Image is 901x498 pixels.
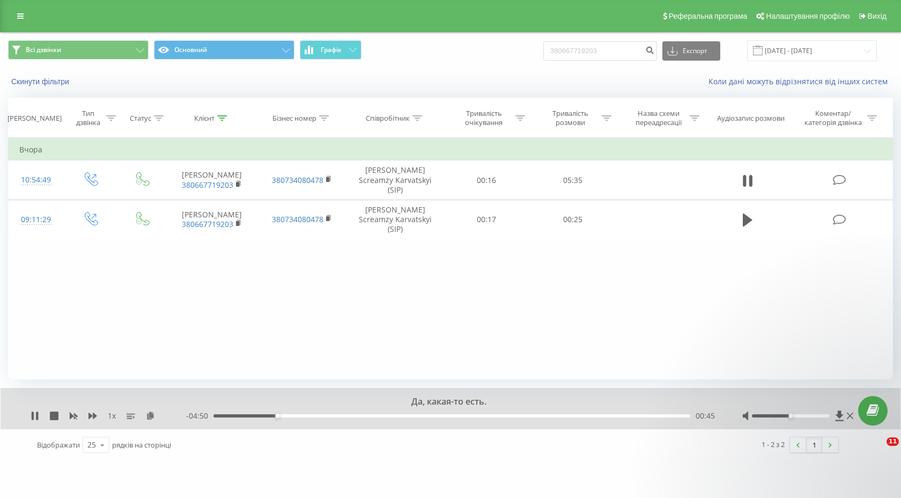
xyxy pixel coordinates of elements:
[455,109,513,127] div: Тривалість очікування
[868,12,887,20] span: Вихід
[542,109,599,127] div: Тривалість розмови
[19,170,53,191] div: 10:54:49
[530,200,616,239] td: 00:25
[321,46,342,54] span: Графік
[73,109,104,127] div: Тип дзвінка
[130,114,151,123] div: Статус
[887,437,899,446] span: 11
[865,437,890,463] iframe: Intercom live chat
[300,40,361,60] button: Графік
[26,46,61,54] span: Всі дзвінки
[8,40,149,60] button: Всі дзвінки
[272,114,316,123] div: Бізнес номер
[8,114,62,123] div: [PERSON_NAME]
[272,214,323,224] a: 380734080478
[182,180,233,190] a: 380667719203
[366,114,410,123] div: Співробітник
[662,41,720,61] button: Експорт
[167,160,257,200] td: [PERSON_NAME]
[275,414,279,418] div: Accessibility label
[669,12,748,20] span: Реферальна програма
[444,200,530,239] td: 00:17
[530,160,616,200] td: 05:35
[87,440,96,450] div: 25
[630,109,687,127] div: Назва схеми переадресації
[766,12,850,20] span: Налаштування профілю
[108,411,116,421] span: 1 x
[37,440,80,450] span: Відображати
[717,114,785,123] div: Аудіозапис розмови
[182,219,233,229] a: 380667719203
[806,437,822,452] a: 1
[802,109,865,127] div: Коментар/категорія дзвінка
[9,139,893,160] td: Вчора
[8,77,75,86] button: Скинути фільтри
[167,200,257,239] td: [PERSON_NAME]
[762,439,785,450] div: 1 - 2 з 2
[708,76,893,86] a: Коли дані можуть відрізнятися вiд інших систем
[347,200,444,239] td: [PERSON_NAME] Screamzy Karvatskyi (SIP)
[154,40,294,60] button: Основний
[444,160,530,200] td: 00:16
[543,41,657,61] input: Пошук за номером
[272,175,323,185] a: 380734080478
[19,209,53,230] div: 09:11:29
[112,440,171,450] span: рядків на сторінці
[194,114,215,123] div: Клієнт
[186,411,213,421] span: - 04:50
[113,396,773,408] div: Да, какая-то есть.
[347,160,444,200] td: [PERSON_NAME] Screamzy Karvatskyi (SIP)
